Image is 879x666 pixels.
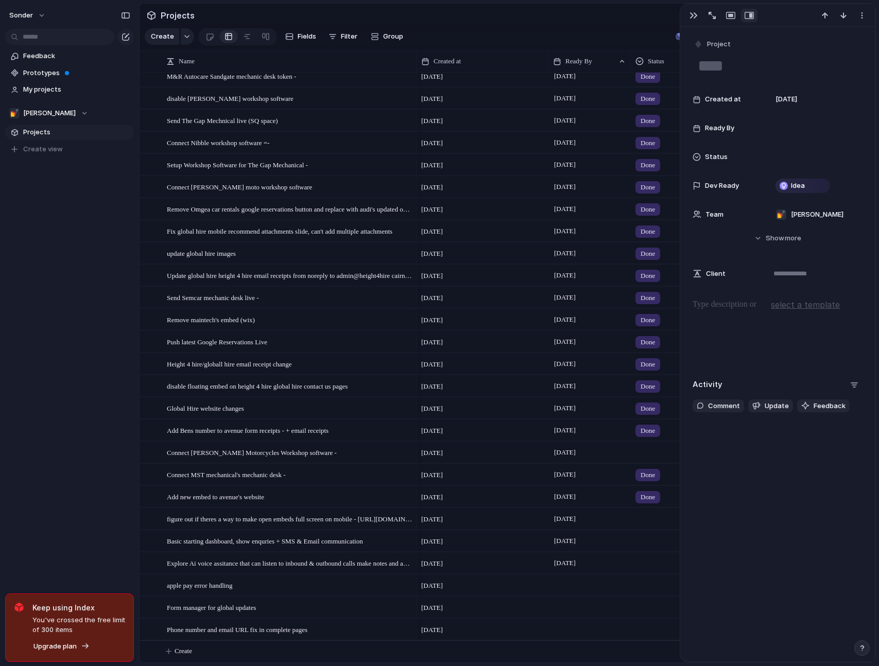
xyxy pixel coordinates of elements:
[641,138,655,148] span: Done
[775,94,797,104] span: [DATE]
[421,492,443,502] span: [DATE]
[9,10,33,21] span: sonder
[23,68,130,78] span: Prototypes
[641,470,655,480] span: Done
[421,448,443,458] span: [DATE]
[383,31,403,42] span: Group
[641,404,655,414] span: Done
[421,581,443,591] span: [DATE]
[421,160,443,170] span: [DATE]
[175,646,192,656] span: Create
[551,114,578,127] span: [DATE]
[814,401,846,411] span: Feedback
[167,70,296,82] span: M&R Autocare Sandgate mechanic desk token -
[771,299,840,311] span: select a template
[641,381,655,392] span: Done
[421,514,443,524] span: [DATE]
[705,123,734,133] span: Ready By
[641,293,655,303] span: Done
[421,116,443,126] span: [DATE]
[5,106,134,121] button: 💅[PERSON_NAME]
[551,313,578,326] span: [DATE]
[641,204,655,215] span: Done
[693,229,863,248] button: Showmore
[23,144,63,154] span: Create view
[705,181,739,191] span: Dev Ready
[641,249,655,259] span: Done
[421,381,443,392] span: [DATE]
[23,127,130,137] span: Projects
[769,297,841,312] button: select a template
[641,72,655,82] span: Done
[167,159,308,170] span: Setup Workshop Software for The Gap Mechanical -
[551,424,578,436] span: [DATE]
[167,579,232,591] span: apple pay error handling
[565,56,592,66] span: Ready By
[551,181,578,193] span: [DATE]
[30,639,93,654] button: Upgrade plan
[23,108,76,118] span: [PERSON_NAME]
[692,37,734,52] button: Project
[421,315,443,325] span: [DATE]
[421,359,443,370] span: [DATE]
[145,28,179,45] button: Create
[551,70,578,82] span: [DATE]
[421,138,443,148] span: [DATE]
[5,82,134,97] a: My projects
[421,249,443,259] span: [DATE]
[551,203,578,215] span: [DATE]
[551,92,578,104] span: [DATE]
[421,293,443,303] span: [DATE]
[648,56,664,66] span: Status
[167,380,348,392] span: disable floating embed on height 4 hire global hire contact us pages
[776,209,786,220] div: 💅
[551,535,578,547] span: [DATE]
[167,446,337,458] span: Connect [PERSON_NAME] Motorcycles Workshop software -
[421,72,443,82] span: [DATE]
[298,31,316,42] span: Fields
[421,204,443,215] span: [DATE]
[421,536,443,547] span: [DATE]
[167,490,264,502] span: Add new embed to avenue's website
[341,31,357,42] span: Filter
[23,84,130,95] span: My projects
[5,65,134,81] a: Prototypes
[33,641,77,652] span: Upgrade plan
[641,116,655,126] span: Done
[641,492,655,502] span: Done
[167,225,392,237] span: Fix global hire mobile recommend attachments slide, can't add multiple attachments
[693,379,722,391] h2: Activity
[641,359,655,370] span: Done
[641,315,655,325] span: Done
[551,136,578,149] span: [DATE]
[421,94,443,104] span: [DATE]
[641,160,655,170] span: Done
[705,209,723,220] span: Team
[167,336,267,347] span: Push latest Google Reservations Live
[167,291,259,303] span: Send Semcar mechanic desk live -
[705,152,728,162] span: Status
[421,470,443,480] span: [DATE]
[324,28,361,45] button: Filter
[551,159,578,171] span: [DATE]
[167,402,244,414] span: Global Hire website changes
[151,31,174,42] span: Create
[421,182,443,192] span: [DATE]
[167,424,329,436] span: Add Bens number to avenue form receipts - + email receipts
[551,247,578,259] span: [DATE]
[167,136,269,148] span: Connect Nibble workshop software =-
[641,426,655,436] span: Done
[167,269,413,281] span: Update global hire height 4 hire email receipts from noreply to admin@height4hire cairns@global-hire
[708,401,740,411] span: Comment
[167,601,256,613] span: Form manager for global updates
[551,225,578,237] span: [DATE]
[706,269,726,279] span: Client
[32,602,125,613] span: Keep using Index
[693,399,744,413] button: Comment
[159,6,197,25] span: Projects
[167,181,312,192] span: Connect [PERSON_NAME] moto workshop software
[551,490,578,503] span: [DATE]
[551,358,578,370] span: [DATE]
[421,426,443,436] span: [DATE]
[179,56,195,66] span: Name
